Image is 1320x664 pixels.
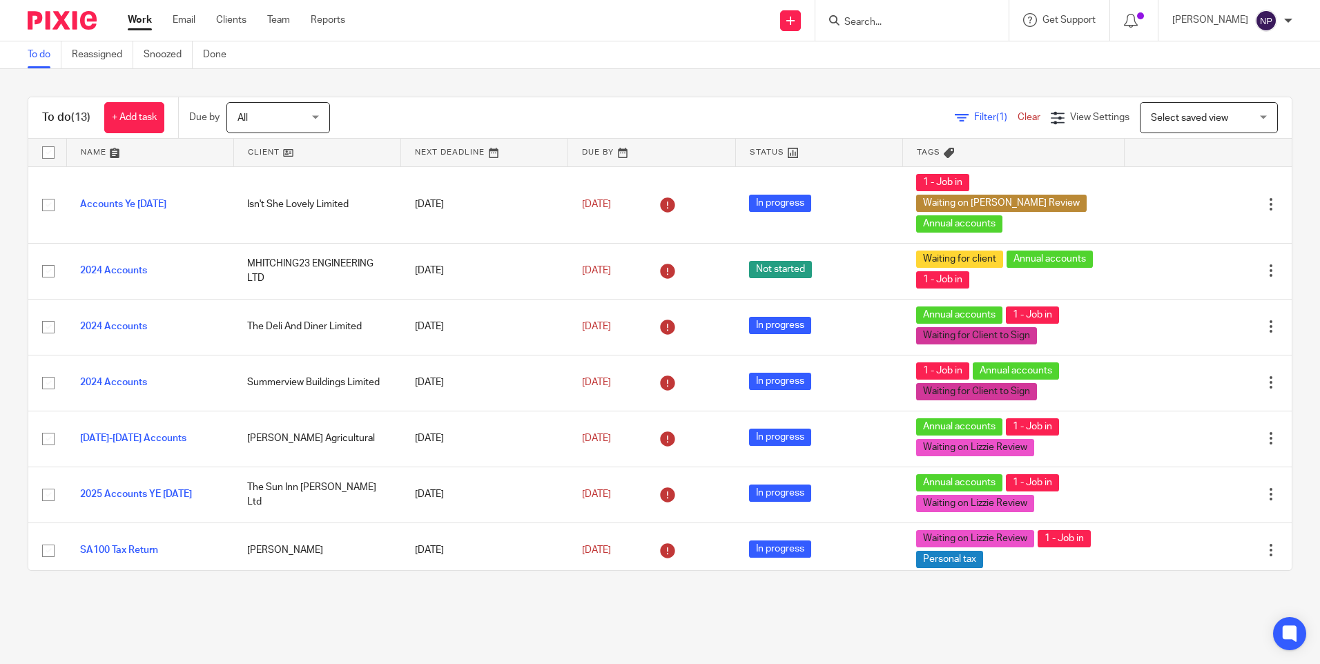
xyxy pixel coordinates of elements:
a: 2024 Accounts [80,266,147,275]
span: Annual accounts [916,215,1002,233]
a: Clients [216,13,246,27]
a: Reports [311,13,345,27]
td: [DATE] [401,243,568,299]
img: Pixie [28,11,97,30]
td: Isn't She Lovely Limited [233,166,400,243]
span: Personal tax [916,551,983,568]
td: The Sun Inn [PERSON_NAME] Ltd [233,467,400,523]
span: View Settings [1070,113,1129,122]
td: [DATE] [401,166,568,243]
a: Reassigned [72,41,133,68]
a: 2024 Accounts [80,322,147,331]
span: [DATE] [582,489,611,499]
span: 1 - Job in [916,271,969,289]
span: Annual accounts [973,362,1059,380]
span: [DATE] [582,199,611,209]
span: (1) [996,113,1007,122]
span: Tags [917,148,940,156]
span: Waiting for Client to Sign [916,383,1037,400]
p: Due by [189,110,220,124]
span: 1 - Job in [1038,530,1091,547]
a: 2025 Accounts YE [DATE] [80,489,192,499]
a: Accounts Ye [DATE] [80,199,166,209]
span: Waiting for client [916,251,1003,268]
span: [DATE] [582,545,611,555]
a: Snoozed [144,41,193,68]
td: [PERSON_NAME] Agricultural [233,411,400,467]
a: + Add task [104,102,164,133]
span: In progress [749,485,811,502]
span: Select saved view [1151,113,1228,123]
span: In progress [749,373,811,390]
span: Waiting on Lizzie Review [916,530,1034,547]
a: SA100 Tax Return [80,545,158,555]
span: Waiting on Lizzie Review [916,495,1034,512]
span: Annual accounts [1007,251,1093,268]
img: svg%3E [1255,10,1277,32]
span: 1 - Job in [1006,306,1059,324]
span: Waiting for Client to Sign [916,327,1037,344]
td: The Deli And Diner Limited [233,299,400,355]
a: Team [267,13,290,27]
td: [DATE] [401,523,568,578]
span: Get Support [1042,15,1096,25]
span: Not started [749,261,812,278]
span: All [237,113,248,123]
span: [DATE] [582,322,611,331]
span: 1 - Job in [916,362,969,380]
span: In progress [749,540,811,558]
p: [PERSON_NAME] [1172,13,1248,27]
td: [DATE] [401,467,568,523]
span: Annual accounts [916,418,1002,436]
span: 1 - Job in [1006,474,1059,491]
span: In progress [749,429,811,446]
a: Done [203,41,237,68]
span: Waiting on Lizzie Review [916,439,1034,456]
td: [DATE] [401,299,568,355]
td: [PERSON_NAME] [233,523,400,578]
a: [DATE]-[DATE] Accounts [80,433,186,443]
span: Annual accounts [916,306,1002,324]
td: Summerview Buildings Limited [233,355,400,411]
span: In progress [749,317,811,334]
input: Search [843,17,967,29]
span: [DATE] [582,433,611,443]
span: Annual accounts [916,474,1002,491]
td: MHITCHING23 ENGINEERING LTD [233,243,400,299]
span: 1 - Job in [1006,418,1059,436]
span: In progress [749,195,811,212]
span: (13) [71,112,90,123]
span: [DATE] [582,266,611,275]
a: Work [128,13,152,27]
span: 1 - Job in [916,174,969,191]
td: [DATE] [401,411,568,467]
a: Clear [1018,113,1040,122]
a: 2024 Accounts [80,378,147,387]
a: Email [173,13,195,27]
span: [DATE] [582,378,611,387]
span: Filter [974,113,1018,122]
a: To do [28,41,61,68]
h1: To do [42,110,90,125]
span: Waiting on [PERSON_NAME] Review [916,195,1087,212]
td: [DATE] [401,355,568,411]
